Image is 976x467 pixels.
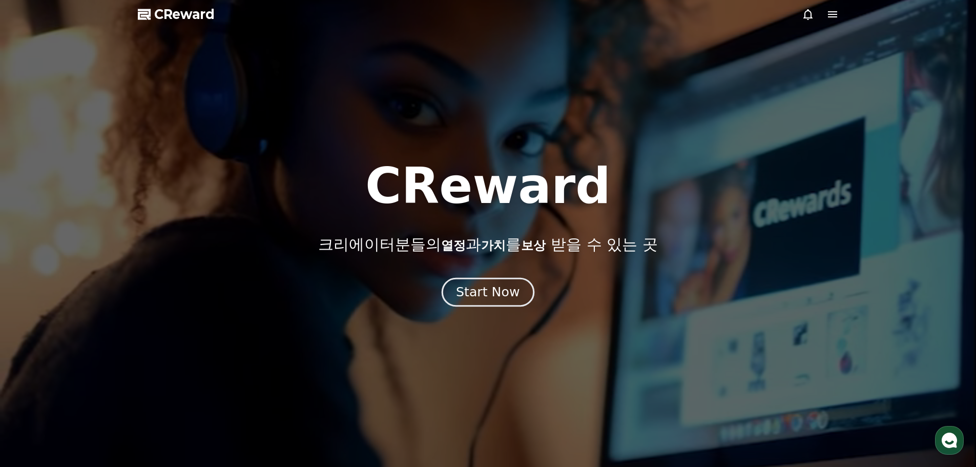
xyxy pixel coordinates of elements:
span: CReward [154,6,215,23]
span: 열정 [441,238,466,253]
h1: CReward [365,161,611,211]
span: 가치 [481,238,506,253]
span: 홈 [32,340,38,349]
span: 설정 [158,340,171,349]
a: CReward [138,6,215,23]
span: 보상 [521,238,546,253]
a: 대화 [68,325,132,351]
a: 설정 [132,325,197,351]
a: Start Now [444,289,532,298]
span: 대화 [94,341,106,349]
button: Start Now [442,277,534,307]
a: 홈 [3,325,68,351]
div: Start Now [456,283,520,301]
p: 크리에이터분들의 과 를 받을 수 있는 곳 [318,235,657,254]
